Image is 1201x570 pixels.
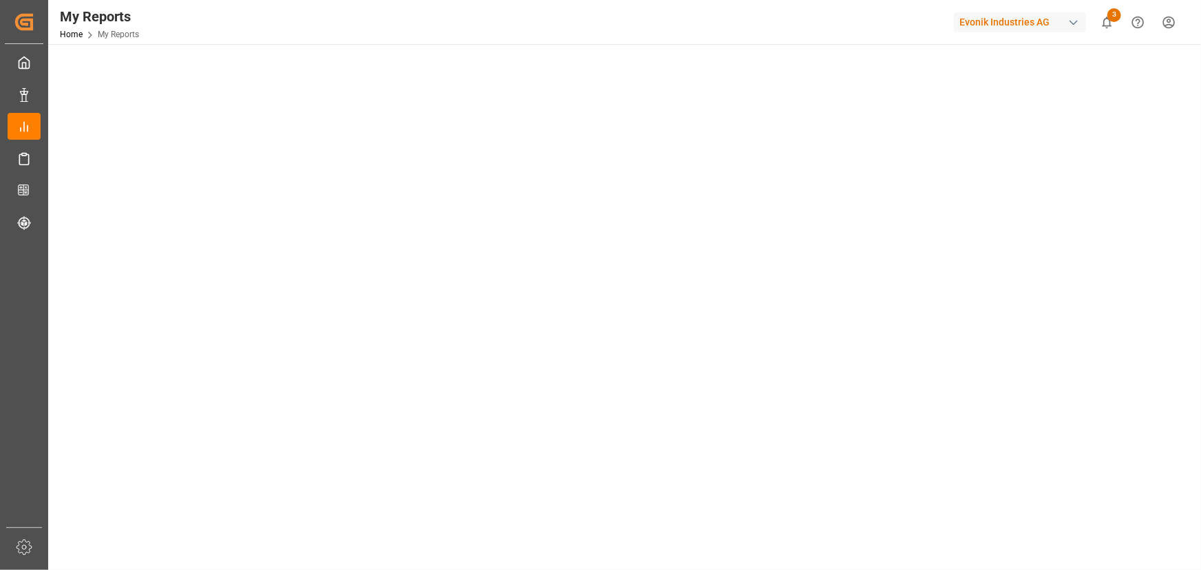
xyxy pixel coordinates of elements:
[1107,8,1121,22] span: 3
[954,12,1086,32] div: Evonik Industries AG
[1123,7,1154,38] button: Help Center
[954,9,1092,35] button: Evonik Industries AG
[60,6,139,27] div: My Reports
[1092,7,1123,38] button: show 3 new notifications
[60,30,83,39] a: Home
